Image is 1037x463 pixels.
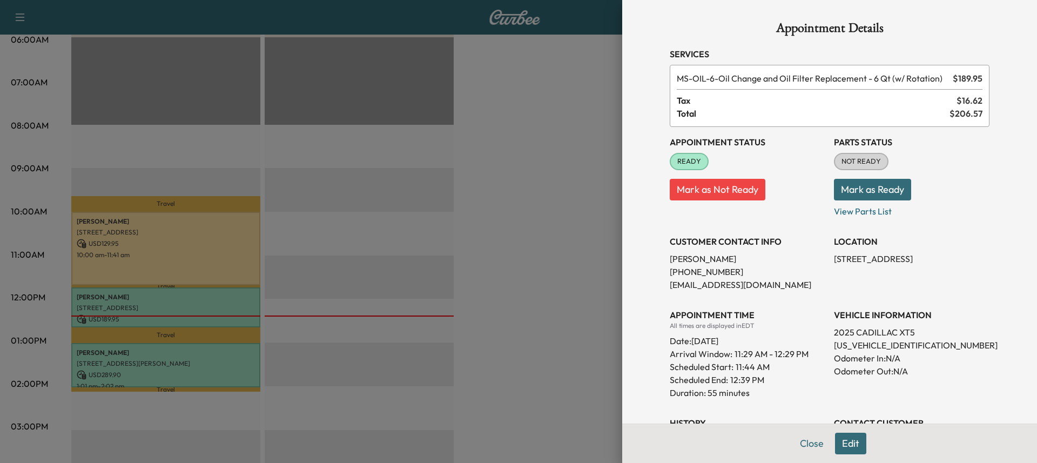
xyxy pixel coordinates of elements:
[670,417,825,430] h3: History
[736,360,770,373] p: 11:44 AM
[835,433,866,454] button: Edit
[670,252,825,265] p: [PERSON_NAME]
[834,365,989,378] p: Odometer Out: N/A
[835,156,887,167] span: NOT READY
[670,386,825,399] p: Duration: 55 minutes
[834,308,989,321] h3: VEHICLE INFORMATION
[670,308,825,321] h3: APPOINTMENT TIME
[834,326,989,339] p: 2025 CADILLAC XT5
[670,136,825,149] h3: Appointment Status
[834,352,989,365] p: Odometer In: N/A
[730,373,764,386] p: 12:39 PM
[834,235,989,248] h3: LOCATION
[677,94,957,107] span: Tax
[834,136,989,149] h3: Parts Status
[950,107,982,120] span: $ 206.57
[670,265,825,278] p: [PHONE_NUMBER]
[670,330,825,347] div: Date: [DATE]
[670,360,733,373] p: Scheduled Start:
[671,156,708,167] span: READY
[957,94,982,107] span: $ 16.62
[670,347,825,360] p: Arrival Window:
[834,417,989,430] h3: CONTACT CUSTOMER
[834,339,989,352] p: [US_VEHICLE_IDENTIFICATION_NUMBER]
[670,373,728,386] p: Scheduled End:
[793,433,831,454] button: Close
[670,321,825,330] div: All times are displayed in EDT
[670,22,989,39] h1: Appointment Details
[735,347,809,360] span: 11:29 AM - 12:29 PM
[834,179,911,200] button: Mark as Ready
[677,72,948,85] span: Oil Change and Oil Filter Replacement - 6 Qt (w/ Rotation)
[670,278,825,291] p: [EMAIL_ADDRESS][DOMAIN_NAME]
[834,252,989,265] p: [STREET_ADDRESS]
[670,235,825,248] h3: CUSTOMER CONTACT INFO
[670,179,765,200] button: Mark as Not Ready
[670,48,989,61] h3: Services
[677,107,950,120] span: Total
[953,72,982,85] span: $ 189.95
[834,200,989,218] p: View Parts List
